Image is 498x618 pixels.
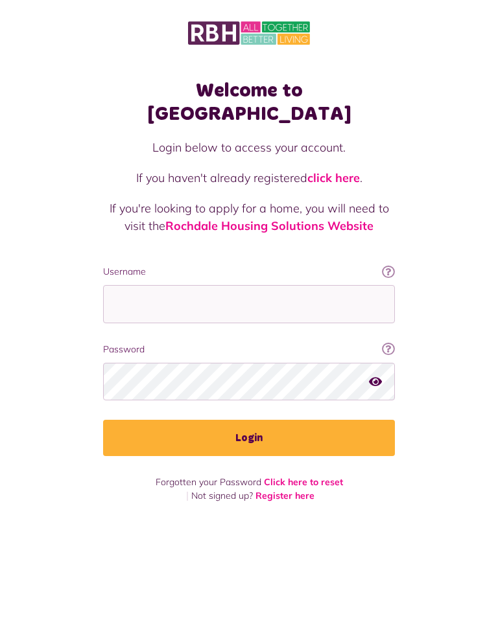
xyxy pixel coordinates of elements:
[103,343,395,356] label: Password
[188,19,310,47] img: MyRBH
[191,490,253,501] span: Not signed up?
[103,420,395,456] button: Login
[103,265,395,279] label: Username
[307,170,360,185] a: click here
[103,139,395,156] p: Login below to access your account.
[103,169,395,187] p: If you haven't already registered .
[103,200,395,235] p: If you're looking to apply for a home, you will need to visit the
[255,490,314,501] a: Register here
[165,218,373,233] a: Rochdale Housing Solutions Website
[156,476,261,488] span: Forgotten your Password
[264,476,343,488] a: Click here to reset
[103,79,395,126] h1: Welcome to [GEOGRAPHIC_DATA]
